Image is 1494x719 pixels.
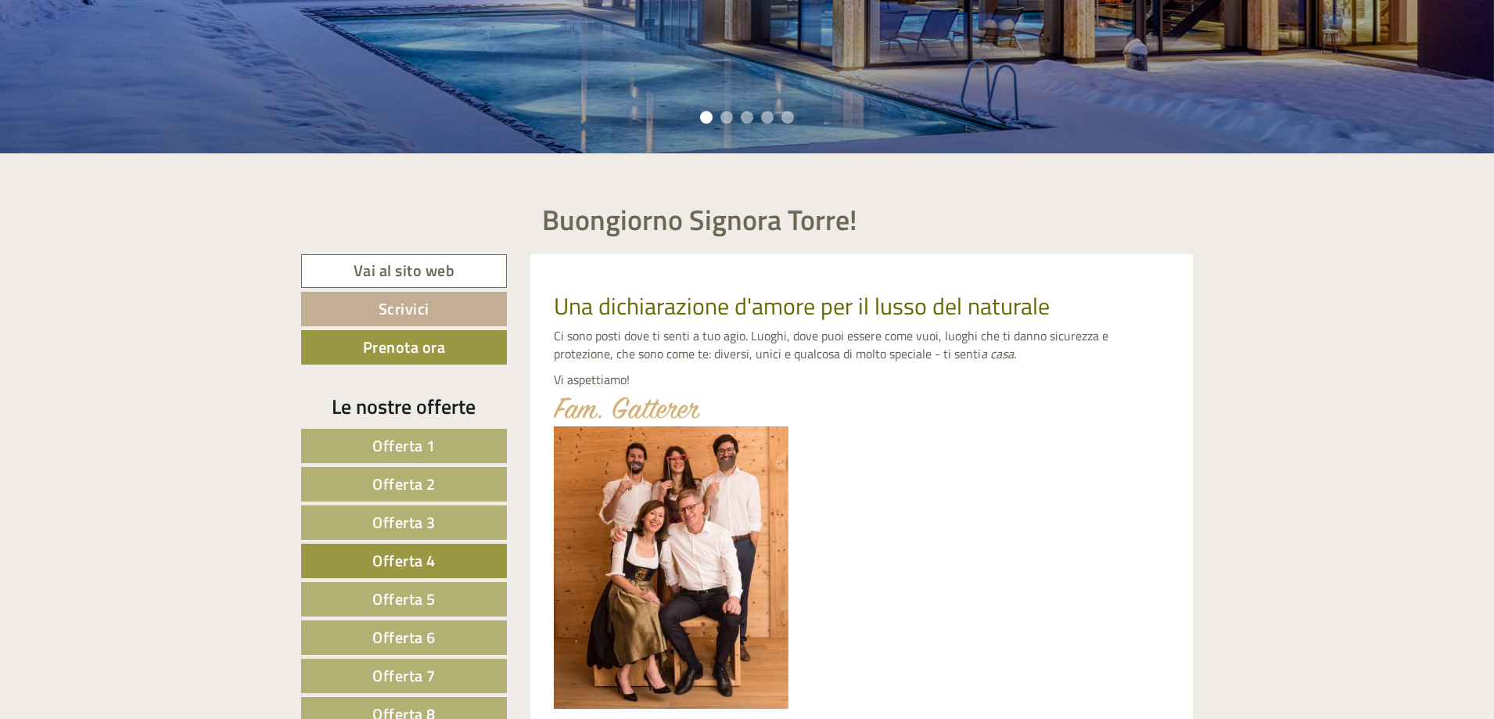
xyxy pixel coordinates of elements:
[372,472,436,496] span: Offerta 2
[390,145,593,156] small: 15:04
[23,45,225,58] div: [GEOGRAPHIC_DATA]
[372,663,436,688] span: Offerta 7
[23,76,225,87] small: 15:03
[372,587,436,611] span: Offerta 5
[301,392,507,421] div: Le nostre offerte
[554,397,700,419] img: image
[372,625,436,649] span: Offerta 6
[554,327,1170,363] p: Ci sono posti dove ti senti a tuo agio. Luoghi, dove puoi essere come vuoi, luoghi che ti danno s...
[981,344,987,363] em: a
[554,371,1170,389] p: Vi aspettiamo!
[267,12,350,38] div: mercoledì
[301,254,507,288] a: Vai al sito web
[12,42,233,90] div: Buon giorno, come possiamo aiutarla?
[382,93,605,158] div: salve la mezza pensione è per la cena? la ringrazio
[301,330,507,365] a: Prenota ora
[372,548,436,573] span: Offerta 4
[301,292,507,326] a: Scrivici
[372,433,436,458] span: Offerta 1
[390,96,593,109] div: Lei
[534,405,617,440] button: Invia
[372,510,436,534] span: Offerta 3
[542,204,857,235] h1: Buongiorno Signora Torre!
[554,426,788,709] img: image
[990,344,1014,363] em: casa
[554,288,1050,324] span: Una dichiarazione d'amore per il lusso del naturale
